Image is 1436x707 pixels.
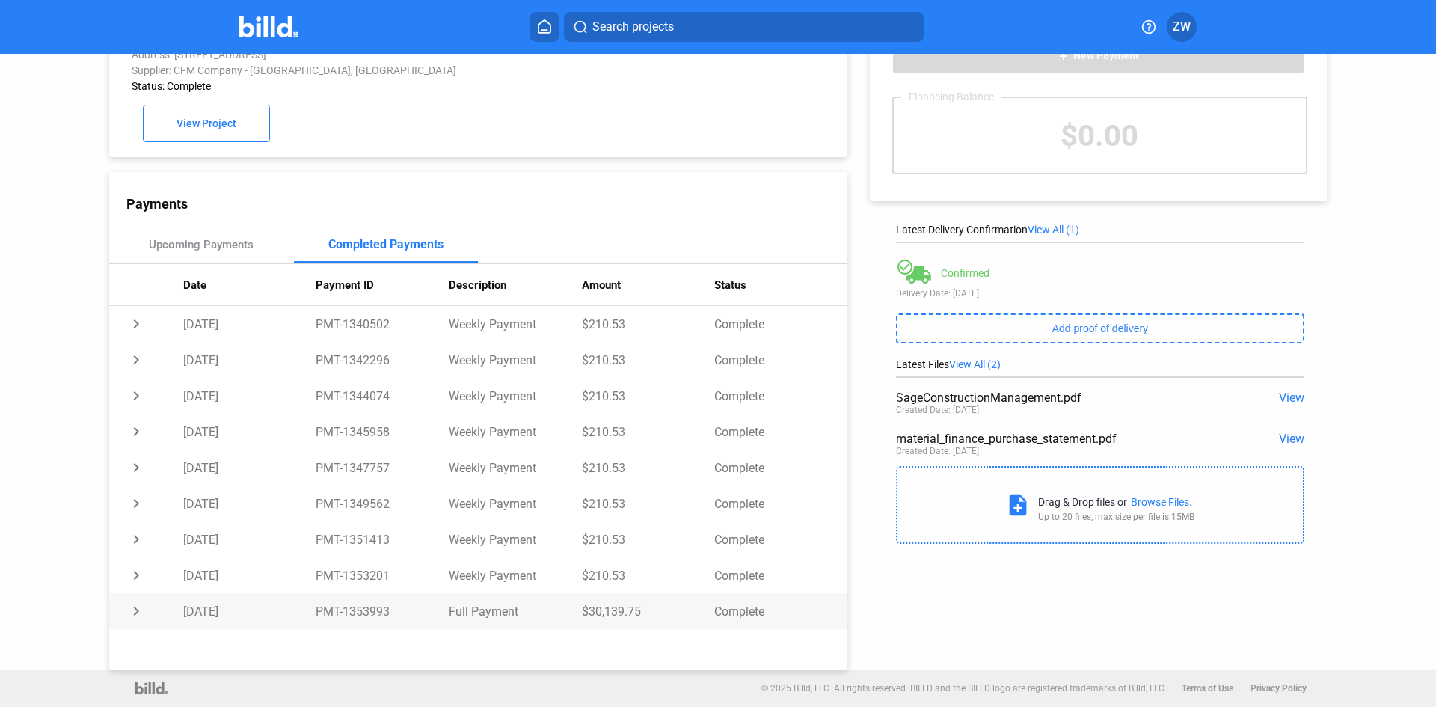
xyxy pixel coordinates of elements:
[896,313,1304,343] button: Add proof of delivery
[183,306,316,342] td: [DATE]
[316,521,449,557] td: PMT-1351413
[183,557,316,593] td: [DATE]
[901,91,1001,102] div: Financing Balance
[1279,432,1304,446] span: View
[316,306,449,342] td: PMT-1340502
[941,267,989,279] div: Confirmed
[582,486,715,521] td: $210.53
[714,342,847,378] td: Complete
[1241,683,1243,694] p: |
[449,414,582,450] td: Weekly Payment
[183,593,316,629] td: [DATE]
[714,450,847,486] td: Complete
[1182,683,1233,694] b: Terms of Use
[1028,224,1079,236] span: View All (1)
[1038,496,1127,508] div: Drag & Drop files or
[183,378,316,414] td: [DATE]
[449,521,582,557] td: Weekly Payment
[714,306,847,342] td: Complete
[143,105,270,142] button: View Project
[449,557,582,593] td: Weekly Payment
[714,486,847,521] td: Complete
[582,264,715,306] th: Amount
[1131,496,1192,508] div: Browse Files.
[183,521,316,557] td: [DATE]
[582,521,715,557] td: $210.53
[316,450,449,486] td: PMT-1347757
[183,264,316,306] th: Date
[896,358,1304,370] div: Latest Files
[582,450,715,486] td: $210.53
[316,557,449,593] td: PMT-1353201
[449,342,582,378] td: Weekly Payment
[316,264,449,306] th: Payment ID
[714,264,847,306] th: Status
[449,378,582,414] td: Weekly Payment
[894,98,1306,173] div: $0.00
[132,64,686,76] div: Supplier: CFM Company - [GEOGRAPHIC_DATA], [GEOGRAPHIC_DATA]
[949,358,1001,370] span: View All (2)
[449,486,582,521] td: Weekly Payment
[1279,391,1304,405] span: View
[126,196,847,212] div: Payments
[761,683,1167,694] p: © 2025 Billd, LLC. All rights reserved. BILLD and the BILLD logo are registered trademarks of Bil...
[564,12,924,42] button: Search projects
[183,414,316,450] td: [DATE]
[449,593,582,629] td: Full Payment
[896,405,979,415] div: Created Date: [DATE]
[1005,492,1031,518] mat-icon: note_add
[316,378,449,414] td: PMT-1344074
[239,16,298,37] img: Billd Company Logo
[714,521,847,557] td: Complete
[449,450,582,486] td: Weekly Payment
[896,391,1223,405] div: SageConstructionManagement.pdf
[316,342,449,378] td: PMT-1342296
[449,264,582,306] th: Description
[1058,50,1070,62] mat-icon: add
[135,682,168,694] img: logo
[1052,322,1148,334] span: Add proof of delivery
[582,342,715,378] td: $210.53
[896,224,1304,236] div: Latest Delivery Confirmation
[582,378,715,414] td: $210.53
[316,486,449,521] td: PMT-1349562
[714,378,847,414] td: Complete
[1038,512,1194,522] div: Up to 20 files, max size per file is 15MB
[714,593,847,629] td: Complete
[582,593,715,629] td: $30,139.75
[132,80,686,92] div: Status: Complete
[183,486,316,521] td: [DATE]
[149,238,254,251] div: Upcoming Payments
[1167,12,1197,42] button: ZW
[316,593,449,629] td: PMT-1353993
[714,557,847,593] td: Complete
[896,432,1223,446] div: material_finance_purchase_statement.pdf
[1073,50,1139,62] span: New Payment
[582,306,715,342] td: $210.53
[316,414,449,450] td: PMT-1345958
[896,446,979,456] div: Created Date: [DATE]
[449,306,582,342] td: Weekly Payment
[183,342,316,378] td: [DATE]
[582,557,715,593] td: $210.53
[132,49,686,61] div: Address: [STREET_ADDRESS]
[714,414,847,450] td: Complete
[183,450,316,486] td: [DATE]
[892,37,1304,74] button: New Payment
[896,288,1304,299] div: Delivery Date: [DATE]
[328,237,444,251] div: Completed Payments
[1251,683,1307,694] b: Privacy Policy
[582,414,715,450] td: $210.53
[1173,18,1191,36] span: ZW
[592,18,674,36] span: Search projects
[177,118,236,130] span: View Project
